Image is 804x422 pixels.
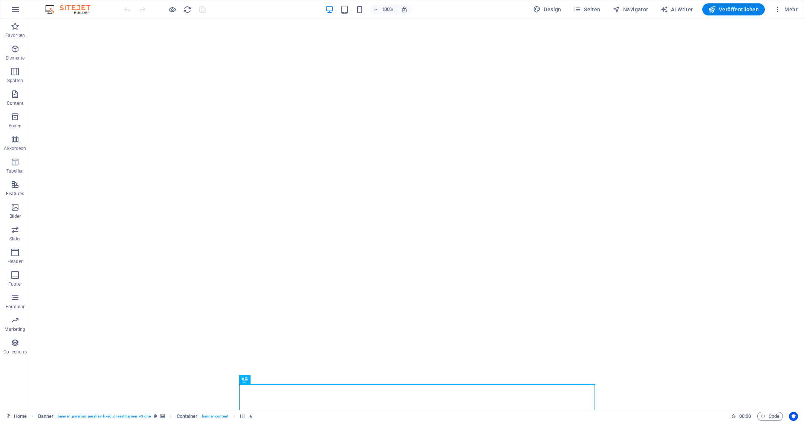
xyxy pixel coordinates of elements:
p: Akkordeon [4,145,26,151]
span: Klick zum Auswählen. Doppelklick zum Bearbeiten [177,412,198,421]
p: Tabellen [6,168,24,174]
p: Marketing [5,326,25,332]
i: Bei Größenänderung Zoomstufe automatisch an das gewählte Gerät anpassen. [401,6,408,13]
p: Favoriten [5,32,25,38]
button: Usercentrics [789,412,798,421]
button: Design [530,3,564,15]
button: Veröffentlichen [702,3,765,15]
a: Klick, um Auswahl aufzuheben. Doppelklick öffnet Seitenverwaltung [6,412,27,421]
p: Elemente [6,55,25,61]
span: . banner .parallax .parallax-fixed .preset-banner-v3-one [57,412,151,421]
span: : [744,413,746,419]
i: Seite neu laden [183,5,192,14]
button: Seiten [570,3,604,15]
span: Mehr [774,6,798,13]
span: Navigator [613,6,648,13]
button: AI Writer [657,3,696,15]
img: Editor Logo [43,5,100,14]
h6: Session-Zeit [731,412,751,421]
h6: 100% [381,5,393,14]
button: Mehr [771,3,801,15]
button: Klicke hier, um den Vorschau-Modus zu verlassen [168,5,177,14]
p: Boxen [9,123,21,129]
span: AI Writer [660,6,693,13]
p: Bilder [9,213,21,219]
span: Seiten [573,6,601,13]
i: Element verfügt über einen Hintergrund [160,414,165,418]
p: Features [6,191,24,197]
p: Content [7,100,23,106]
span: Design [533,6,561,13]
button: reload [183,5,192,14]
span: Veröffentlichen [708,6,759,13]
span: Klick zum Auswählen. Doppelklick zum Bearbeiten [38,412,54,421]
p: Footer [8,281,22,287]
span: Klick zum Auswählen. Doppelklick zum Bearbeiten [240,412,246,421]
p: Slider [9,236,21,242]
button: Code [757,412,783,421]
p: Header [8,258,23,265]
nav: breadcrumb [38,412,253,421]
p: Formular [6,304,25,310]
p: Spalten [7,78,23,84]
i: Dieses Element ist ein anpassbares Preset [154,414,157,418]
button: Navigator [610,3,651,15]
span: 00 00 [739,412,751,421]
button: 100% [370,5,397,14]
div: Design (Strg+Alt+Y) [530,3,564,15]
p: Collections [3,349,26,355]
span: Code [761,412,780,421]
i: Element enthält eine Animation [249,414,252,418]
span: . banner-content [200,412,228,421]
